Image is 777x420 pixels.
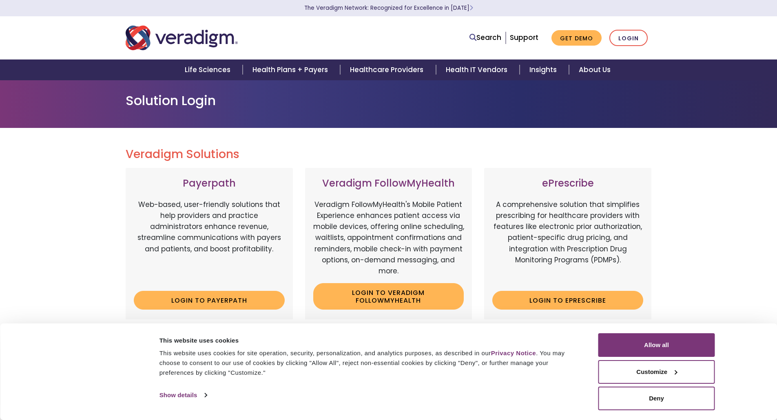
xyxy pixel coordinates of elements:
a: Login to Veradigm FollowMyHealth [313,283,464,310]
h3: Payerpath [134,178,285,189]
a: Search [469,32,501,43]
span: Learn More [469,4,473,12]
a: About Us [569,59,620,80]
a: Support [510,33,538,42]
img: Veradigm logo [126,24,238,51]
button: Customize [598,360,715,384]
div: This website uses cookies for site operation, security, personalization, and analytics purposes, ... [159,348,580,378]
h3: ePrescribe [492,178,643,189]
a: Privacy Notice [491,350,536,356]
h1: Solution Login [126,93,652,108]
a: Health Plans + Payers [243,59,340,80]
a: Get Demo [551,30,602,46]
button: Deny [598,387,715,410]
div: This website uses cookies [159,336,580,345]
a: Healthcare Providers [340,59,436,80]
h2: Veradigm Solutions [126,147,652,161]
button: Allow all [598,333,715,357]
a: Health IT Vendors [436,59,520,80]
p: A comprehensive solution that simplifies prescribing for healthcare providers with features like ... [492,199,643,285]
p: Web-based, user-friendly solutions that help providers and practice administrators enhance revenu... [134,199,285,285]
a: Login [609,30,648,46]
a: Login to ePrescribe [492,291,643,310]
a: Life Sciences [175,59,243,80]
a: Show details [159,389,207,401]
a: Insights [520,59,569,80]
a: The Veradigm Network: Recognized for Excellence in [DATE]Learn More [304,4,473,12]
h3: Veradigm FollowMyHealth [313,178,464,189]
a: Login to Payerpath [134,291,285,310]
p: Veradigm FollowMyHealth's Mobile Patient Experience enhances patient access via mobile devices, o... [313,199,464,277]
